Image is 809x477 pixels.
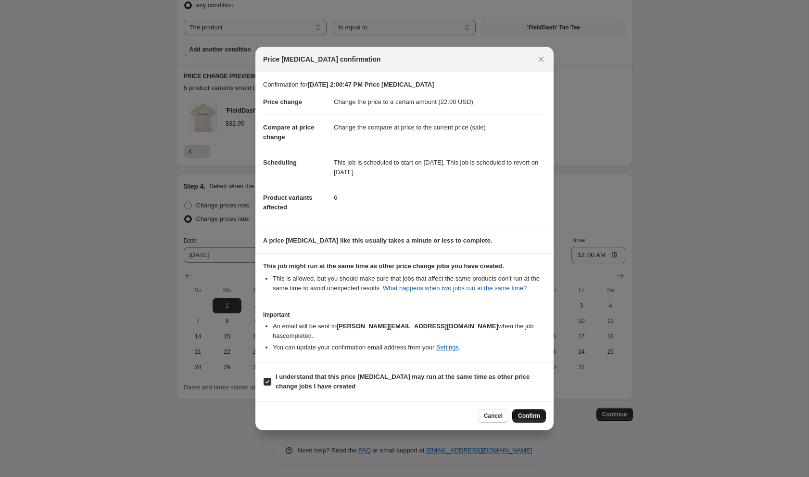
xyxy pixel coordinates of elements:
[263,159,297,166] span: Scheduling
[263,194,313,211] span: Product variants affected
[263,311,546,319] h3: Important
[273,343,546,352] li: You can update your confirmation email address from your .
[276,373,530,390] b: I understand that this price [MEDICAL_DATA] may run at the same time as other price change jobs I...
[334,185,546,210] dd: 6
[334,115,546,140] dd: Change the compare at price to the current price (sale)
[484,412,503,420] span: Cancel
[263,98,302,105] span: Price change
[512,409,546,423] button: Confirm
[534,52,548,66] button: Close
[478,409,508,423] button: Cancel
[263,80,546,90] p: Confirmation for
[263,262,504,270] b: This job might run at the same time as other price change jobs you have created.
[263,237,493,244] b: A price [MEDICAL_DATA] like this usually takes a minute or less to complete.
[334,150,546,185] dd: This job is scheduled to start on [DATE]. This job is scheduled to revert on [DATE].
[263,54,381,64] span: Price [MEDICAL_DATA] confirmation
[436,344,459,351] a: Settings
[263,124,314,141] span: Compare at price change
[518,412,540,420] span: Confirm
[273,322,546,341] li: An email will be sent to when the job has completed .
[273,274,546,293] li: This is allowed, but you should make sure that jobs that affect the same products don ' t run at ...
[337,322,498,330] b: [PERSON_NAME][EMAIL_ADDRESS][DOMAIN_NAME]
[334,90,546,115] dd: Change the price to a certain amount (22.00 USD)
[383,284,527,292] a: What happens when two jobs run at the same time?
[307,81,434,88] b: [DATE] 2:00:47 PM Price [MEDICAL_DATA]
